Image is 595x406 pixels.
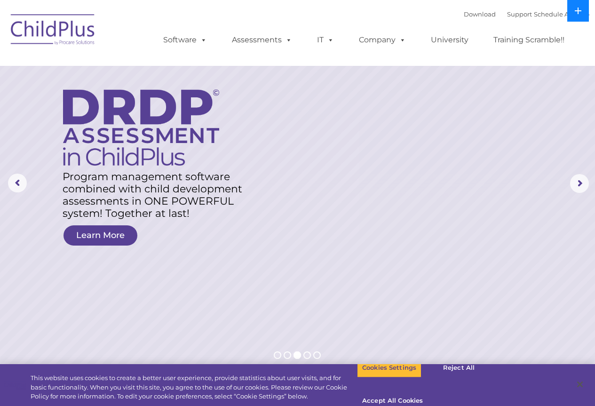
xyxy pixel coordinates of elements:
[507,10,532,18] a: Support
[31,374,357,401] div: This website uses cookies to create a better user experience, provide statistics about user visit...
[429,358,488,378] button: Reject All
[464,10,589,18] font: |
[131,62,159,69] span: Last name
[349,31,415,49] a: Company
[63,225,137,246] a: Learn More
[63,89,219,166] img: DRDP Assessment in ChildPlus
[534,10,589,18] a: Schedule A Demo
[464,10,496,18] a: Download
[308,31,343,49] a: IT
[570,374,590,395] button: Close
[154,31,216,49] a: Software
[131,101,171,108] span: Phone number
[357,358,421,378] button: Cookies Settings
[421,31,478,49] a: University
[484,31,574,49] a: Training Scramble!!
[63,171,253,220] rs-layer: Program management software combined with child development assessments in ONE POWERFUL system! T...
[6,8,100,55] img: ChildPlus by Procare Solutions
[222,31,301,49] a: Assessments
